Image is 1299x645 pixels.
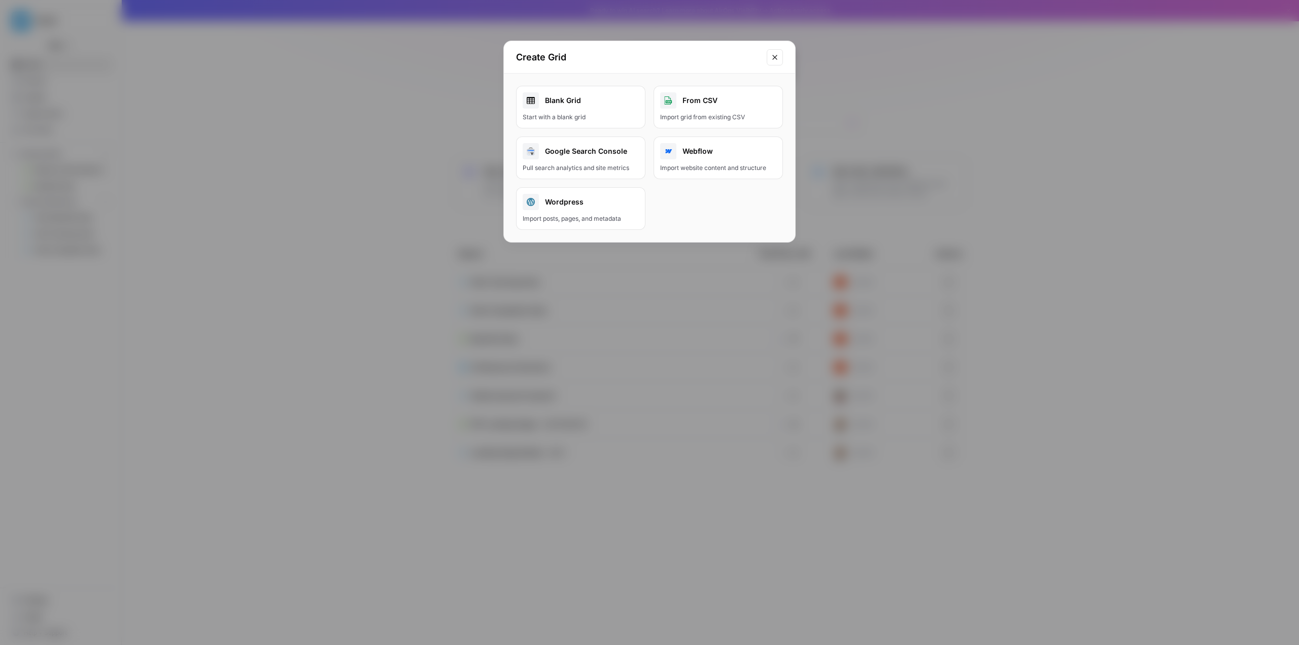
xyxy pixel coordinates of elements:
[523,194,639,210] div: Wordpress
[523,214,639,223] div: Import posts, pages, and metadata
[516,86,645,128] a: Blank GridStart with a blank grid
[516,187,645,230] button: WordpressImport posts, pages, and metadata
[523,113,639,122] div: Start with a blank grid
[654,137,783,179] button: WebflowImport website content and structure
[660,163,776,173] div: Import website content and structure
[523,163,639,173] div: Pull search analytics and site metrics
[660,92,776,109] div: From CSV
[523,92,639,109] div: Blank Grid
[660,113,776,122] div: Import grid from existing CSV
[516,137,645,179] button: Google Search ConsolePull search analytics and site metrics
[654,86,783,128] button: From CSVImport grid from existing CSV
[660,143,776,159] div: Webflow
[767,49,783,65] button: Close modal
[516,50,761,64] h2: Create Grid
[523,143,639,159] div: Google Search Console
